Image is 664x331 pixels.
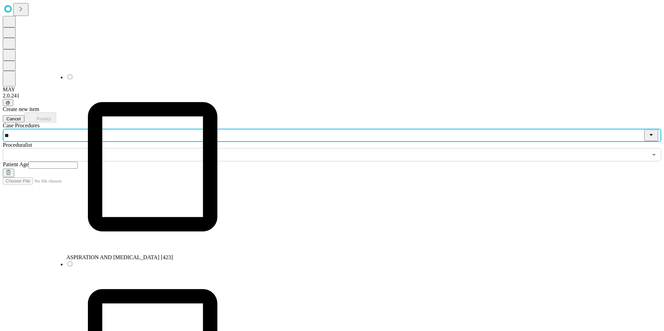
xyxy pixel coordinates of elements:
[644,130,658,141] button: Close
[3,122,40,128] span: Scheduled Procedure
[6,116,21,121] span: Cancel
[3,115,24,122] button: Cancel
[3,86,661,93] div: MAY
[3,161,28,167] span: Patient Age
[3,93,661,99] div: 2.0.241
[24,112,56,122] button: Predict
[649,150,659,160] button: Open
[36,116,51,121] span: Predict
[3,99,13,106] button: @
[3,142,32,148] span: Proceduralist
[6,100,10,105] span: @
[3,106,39,112] span: Create new item
[66,254,173,260] span: ASPIRATION AND [MEDICAL_DATA] [423]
